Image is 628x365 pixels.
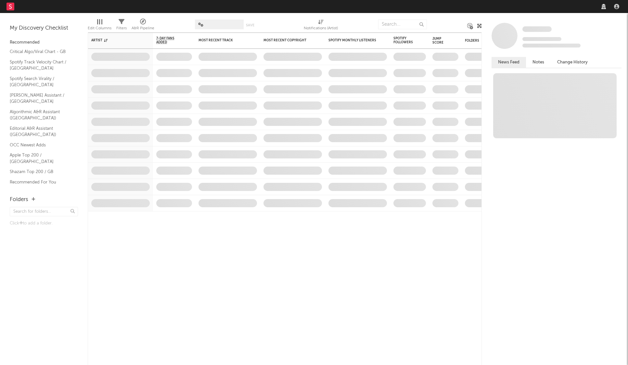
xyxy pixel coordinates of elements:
[116,24,127,32] div: Filters
[378,20,427,29] input: Search...
[10,92,71,105] a: [PERSON_NAME] Assistant / [GEOGRAPHIC_DATA]
[526,57,551,68] button: Notes
[10,196,28,204] div: Folders
[10,39,78,47] div: Recommended
[10,152,71,165] a: Apple Top 200 / [GEOGRAPHIC_DATA]
[116,16,127,35] div: Filters
[522,26,552,33] a: Some Artist
[88,16,111,35] div: Edit Columns
[492,57,526,68] button: News Feed
[465,39,514,43] div: Folders
[10,75,71,88] a: Spotify Search Virality / [GEOGRAPHIC_DATA]
[10,220,78,227] div: Click to add a folder.
[304,16,338,35] div: Notifications (Artist)
[10,125,71,138] a: Editorial A&R Assistant ([GEOGRAPHIC_DATA])
[393,36,416,44] div: Spotify Followers
[10,179,71,186] a: Recommended For You
[10,142,71,149] a: OCC Newest Adds
[10,59,71,72] a: Spotify Track Velocity Chart / [GEOGRAPHIC_DATA]
[551,57,594,68] button: Change History
[432,37,449,45] div: Jump Score
[328,38,377,42] div: Spotify Monthly Listeners
[132,16,154,35] div: A&R Pipeline
[522,37,561,41] span: Tracking Since: [DATE]
[199,38,247,42] div: Most Recent Track
[246,23,254,27] button: Save
[10,168,71,175] a: Shazam Top 200 / GB
[10,48,71,55] a: Critical Algo/Viral Chart - GB
[91,38,140,42] div: Artist
[10,108,71,122] a: Algorithmic A&R Assistant ([GEOGRAPHIC_DATA])
[10,207,78,216] input: Search for folders...
[522,44,581,47] span: 0 fans last week
[304,24,338,32] div: Notifications (Artist)
[88,24,111,32] div: Edit Columns
[263,38,312,42] div: Most Recent Copyright
[132,24,154,32] div: A&R Pipeline
[10,24,78,32] div: My Discovery Checklist
[156,36,182,44] span: 7-Day Fans Added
